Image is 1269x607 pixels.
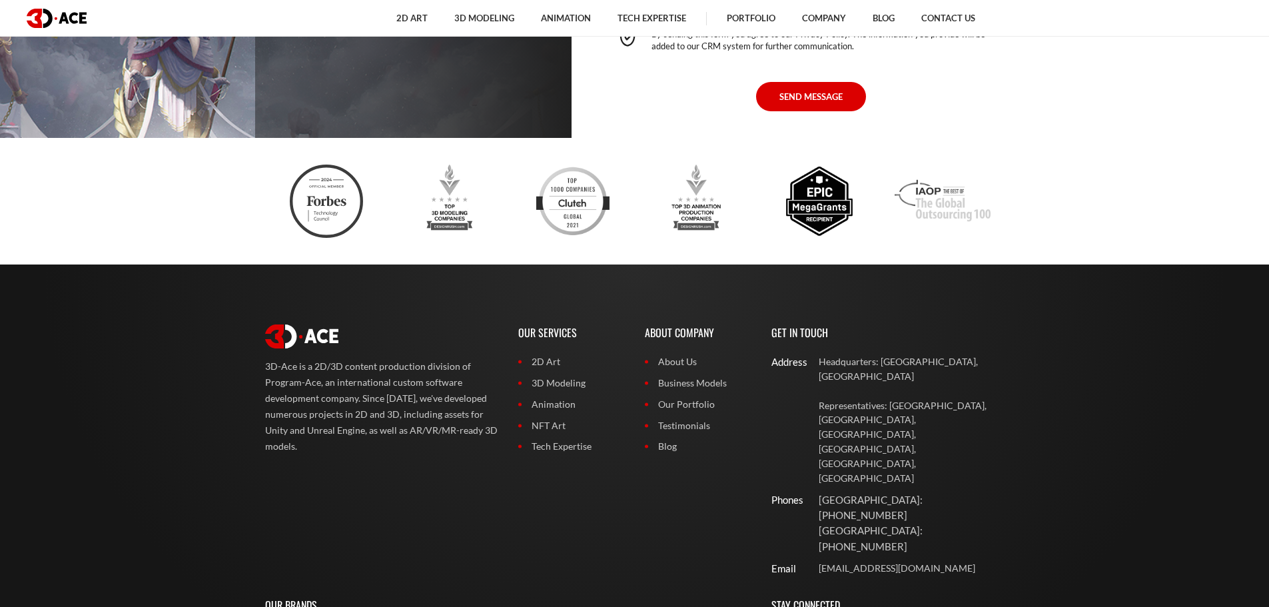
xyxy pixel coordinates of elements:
[27,9,87,28] img: logo dark
[819,398,1005,486] p: Representatives: [GEOGRAPHIC_DATA], [GEOGRAPHIC_DATA], [GEOGRAPHIC_DATA], [GEOGRAPHIC_DATA], [GEO...
[518,418,625,433] a: NFT Art
[819,492,1005,524] p: [GEOGRAPHIC_DATA]: [PHONE_NUMBER]
[771,492,793,508] div: Phones
[265,324,338,348] img: logo white
[771,354,793,370] div: Address
[645,439,751,454] a: Blog
[518,311,625,354] p: Our Services
[756,82,866,111] button: SEND MESSAGE
[518,397,625,412] a: Animation
[895,165,991,238] img: Iaop award
[819,354,1005,384] p: Headquarters: [GEOGRAPHIC_DATA], [GEOGRAPHIC_DATA]
[659,165,733,238] img: Top 3d animation production companies designrush 2023
[265,358,498,454] p: 3D-Ace is a 2D/3D content production division of Program-Ace, an international custom software de...
[413,165,486,238] img: Top 3d modeling companies designrush award 2023
[618,24,1005,52] div: By sending this form you agree to our Privacy Policy. The information you provide will be added t...
[819,561,1005,576] a: [EMAIL_ADDRESS][DOMAIN_NAME]
[819,523,1005,554] p: [GEOGRAPHIC_DATA]: [PHONE_NUMBER]
[518,354,625,369] a: 2D Art
[783,165,856,238] img: Epic megagrants recipient
[518,439,625,454] a: Tech Expertise
[645,376,751,390] a: Business Models
[771,561,793,576] div: Email
[645,311,751,354] p: About Company
[771,311,1005,354] p: Get In Touch
[518,376,625,390] a: 3D Modeling
[645,418,751,433] a: Testimonials
[536,165,610,238] img: Clutch top developers
[645,354,751,369] a: About Us
[645,397,751,412] a: Our Portfolio
[290,165,363,238] img: Ftc badge 3d ace 2024
[819,354,1005,485] a: Headquarters: [GEOGRAPHIC_DATA], [GEOGRAPHIC_DATA] Representatives: [GEOGRAPHIC_DATA], [GEOGRAPHI...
